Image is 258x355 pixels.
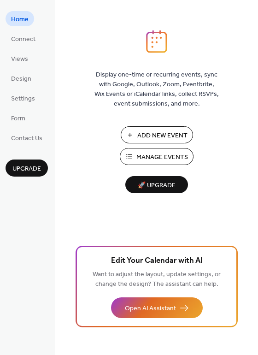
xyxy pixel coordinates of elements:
[6,51,34,66] a: Views
[11,74,31,84] span: Design
[94,70,219,109] span: Display one-time or recurring events, sync with Google, Outlook, Zoom, Eventbrite, Wix Events or ...
[11,94,35,104] span: Settings
[6,11,34,26] a: Home
[93,268,221,290] span: Want to adjust the layout, update settings, or change the design? The assistant can help.
[11,35,35,44] span: Connect
[146,30,167,53] img: logo_icon.svg
[6,130,48,145] a: Contact Us
[111,297,203,318] button: Open AI Assistant
[6,110,31,125] a: Form
[11,15,29,24] span: Home
[136,153,188,162] span: Manage Events
[125,176,188,193] button: 🚀 Upgrade
[11,114,25,124] span: Form
[6,160,48,177] button: Upgrade
[6,90,41,106] a: Settings
[11,54,28,64] span: Views
[131,179,182,192] span: 🚀 Upgrade
[121,126,193,143] button: Add New Event
[111,254,203,267] span: Edit Your Calendar with AI
[125,304,176,314] span: Open AI Assistant
[12,164,41,174] span: Upgrade
[120,148,193,165] button: Manage Events
[6,31,41,46] a: Connect
[6,71,37,86] a: Design
[11,134,42,143] span: Contact Us
[137,131,188,141] span: Add New Event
